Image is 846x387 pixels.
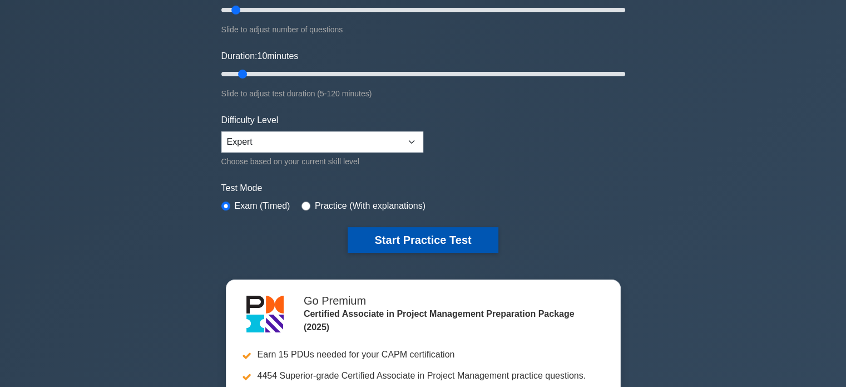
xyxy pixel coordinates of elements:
[348,227,498,253] button: Start Practice Test
[315,199,426,213] label: Practice (With explanations)
[221,114,279,127] label: Difficulty Level
[221,23,625,36] div: Slide to adjust number of questions
[257,51,267,61] span: 10
[235,199,290,213] label: Exam (Timed)
[221,50,299,63] label: Duration: minutes
[221,87,625,100] div: Slide to adjust test duration (5-120 minutes)
[221,182,625,195] label: Test Mode
[221,155,423,168] div: Choose based on your current skill level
